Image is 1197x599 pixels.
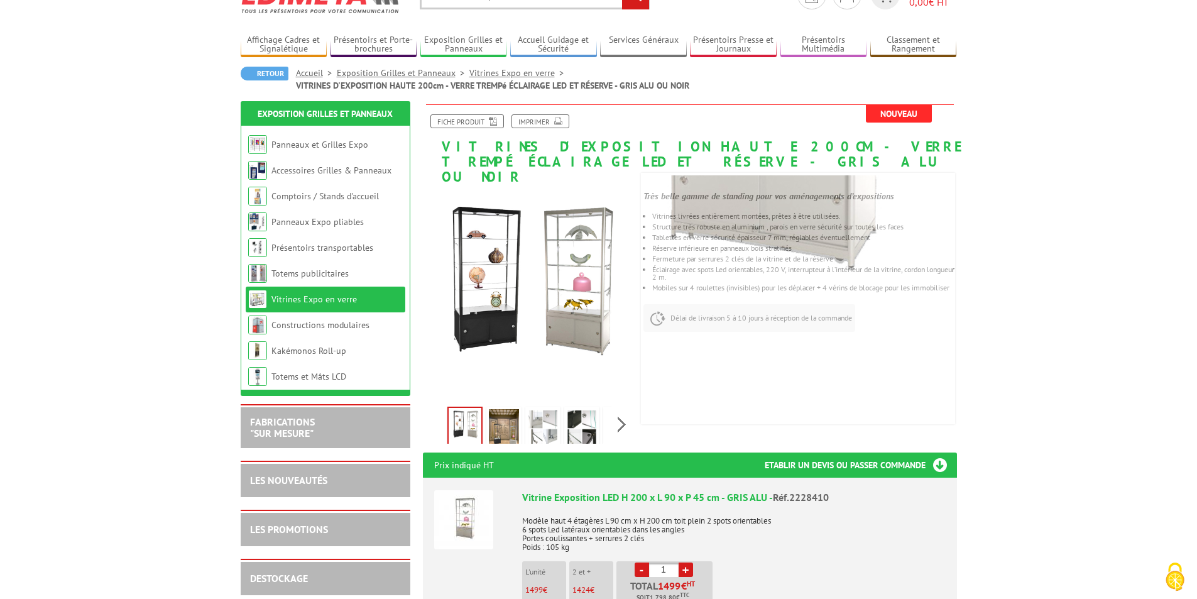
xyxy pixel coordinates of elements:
img: Kakémonos Roll-up [248,341,267,360]
a: Présentoirs transportables [271,242,373,253]
span: Next [616,414,628,435]
img: Totems et Mâts LCD [248,367,267,386]
sup: HT [687,580,695,588]
button: Cookies (fenêtre modale) [1153,556,1197,599]
img: vitrines_exposition_led_grise_noire_fond_blanc_2228411_2228410.jpg [423,191,635,403]
a: - [635,563,649,577]
a: Panneaux Expo pliables [271,216,364,228]
a: Constructions modulaires [271,319,369,331]
a: Présentoirs et Porte-brochures [331,35,417,55]
a: Accueil [296,67,337,79]
img: vitrines_exposition_led_grise_noire_mise_en_scene_2_2228411_2228410.jpg [489,409,519,448]
span: 1499 [658,581,681,591]
a: Exposition Grilles et Panneaux [420,35,507,55]
a: Services Généraux [600,35,687,55]
a: LES PROMOTIONS [250,523,328,536]
p: Prix indiqué HT [434,453,494,478]
a: Accessoires Grilles & Panneaux [271,165,391,176]
span: € [681,581,687,591]
img: Vitrines Expo en verre [248,290,267,309]
p: 2 et + [572,568,613,576]
a: DESTOCKAGE [250,572,308,585]
img: Présentoirs transportables [248,238,267,257]
a: Fiche produit [430,114,504,128]
div: Vitrine Exposition LED H 200 x L 90 x P 45 cm - GRIS ALU - [522,490,946,505]
sup: TTC [680,591,689,598]
a: Exposition Grilles et Panneaux [337,67,469,79]
span: Nouveau [866,105,932,123]
img: Cookies (fenêtre modale) [1159,561,1191,593]
a: Accueil Guidage et Sécurité [510,35,597,55]
a: Présentoirs Multimédia [780,35,867,55]
a: Comptoirs / Stands d'accueil [271,190,379,202]
p: € [572,586,613,595]
span: Réf.2228410 [773,491,829,503]
li: VITRINES D'EXPOSITION HAUTE 200cm - VERRE TREMPé ÉCLAIRAGE LED ET RÉSERVE - GRIS ALU OU NOIR [296,79,689,92]
a: Retour [241,67,288,80]
a: Vitrines Expo en verre [271,294,357,305]
a: FABRICATIONS"Sur Mesure" [250,415,315,439]
a: Imprimer [511,114,569,128]
a: + [679,563,693,577]
img: Totems publicitaires [248,264,267,283]
a: Exposition Grilles et Panneaux [258,108,393,119]
img: Accessoires Grilles & Panneaux [248,161,267,180]
a: Classement et Rangement [870,35,957,55]
span: 1424 [572,585,590,595]
p: Modèle haut 4 étagères L 90 cm x H 200 cm toit plein 2 spots orientables 6 spots Led latéraux ori... [522,508,946,552]
img: Panneaux Expo pliables [248,212,267,231]
img: Comptoirs / Stands d'accueil [248,187,267,206]
h1: VITRINES D'EXPOSITION HAUTE 200cm - VERRE TREMPé ÉCLAIRAGE LED ET RÉSERVE - GRIS ALU OU NOIR [413,104,966,185]
span: 1499 [525,585,543,595]
a: Kakémonos Roll-up [271,345,346,356]
h3: Etablir un devis ou passer commande [765,453,957,478]
p: € [525,586,566,595]
img: Constructions modulaires [248,316,267,334]
a: Totems publicitaires [271,268,349,279]
a: Affichage Cadres et Signalétique [241,35,327,55]
a: Panneaux et Grilles Expo [271,139,368,150]
img: Panneaux et Grilles Expo [248,135,267,154]
a: Présentoirs Presse et Journaux [690,35,777,55]
img: vitrine_exposition_200cm_2228407_2228411_zoom.jpg [567,409,597,448]
img: vitrines_exposition_led_grise_noire_fond_blanc_2228411_2228410.jpg [449,408,481,447]
a: Vitrines Expo en verre [469,67,569,79]
img: vitrines_exposition_led_grise_noire_superpose_vide_2228411_2228410.jpg [606,409,636,448]
img: Vitrine Exposition LED H 200 x L 90 x P 45 cm - GRIS ALU [434,490,493,549]
img: vitrine_exposition_200cm_gris_clair_zoom_2228410.jpg [528,409,558,448]
a: Totems et Mâts LCD [271,371,346,382]
p: L'unité [525,568,566,576]
a: LES NOUVEAUTÉS [250,474,327,486]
